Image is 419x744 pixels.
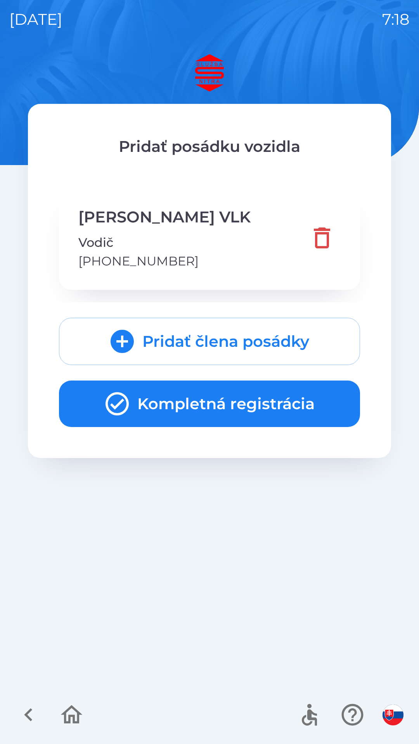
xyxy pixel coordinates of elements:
[9,8,62,31] p: [DATE]
[59,135,360,158] p: Pridať posádku vozidla
[28,54,391,91] img: Logo
[383,704,403,725] img: sk flag
[382,8,410,31] p: 7:18
[59,381,360,427] button: Kompletná registrácia
[78,205,251,229] p: [PERSON_NAME] VLK
[78,233,251,252] p: Vodič
[78,252,251,270] p: [PHONE_NUMBER]
[59,318,360,365] button: Pridať člena posádky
